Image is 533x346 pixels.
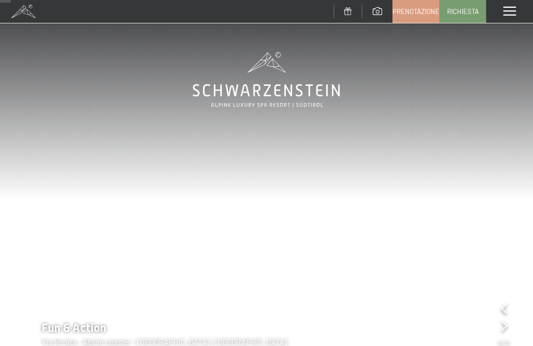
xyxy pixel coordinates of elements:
[393,1,439,22] a: Prenotazione
[42,322,106,335] span: Fun & Action
[447,7,479,16] span: Richiesta
[392,7,439,16] span: Prenotazione
[440,1,486,22] a: Richiesta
